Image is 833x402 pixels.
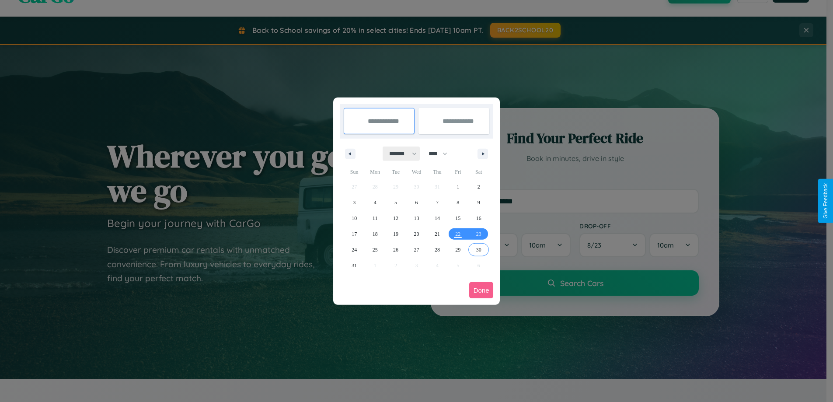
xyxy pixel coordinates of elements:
[468,210,489,226] button: 16
[427,226,447,242] button: 21
[352,258,357,273] span: 31
[448,210,468,226] button: 15
[414,226,419,242] span: 20
[468,165,489,179] span: Sat
[415,195,418,210] span: 6
[352,210,357,226] span: 10
[427,165,447,179] span: Thu
[352,226,357,242] span: 17
[406,226,427,242] button: 20
[468,242,489,258] button: 30
[414,210,419,226] span: 13
[385,226,406,242] button: 19
[352,242,357,258] span: 24
[393,210,398,226] span: 12
[477,179,480,195] span: 2
[476,226,481,242] span: 23
[385,195,406,210] button: 5
[365,165,385,179] span: Mon
[448,195,468,210] button: 8
[393,226,398,242] span: 19
[448,226,468,242] button: 22
[365,242,385,258] button: 25
[385,210,406,226] button: 12
[406,210,427,226] button: 13
[344,165,365,179] span: Sun
[344,242,365,258] button: 24
[344,195,365,210] button: 3
[455,210,460,226] span: 15
[393,242,398,258] span: 26
[344,226,365,242] button: 17
[455,242,460,258] span: 29
[406,242,427,258] button: 27
[344,258,365,273] button: 31
[477,195,480,210] span: 9
[427,195,447,210] button: 7
[823,183,829,219] div: Give Feedback
[373,242,378,258] span: 25
[365,195,385,210] button: 4
[373,210,378,226] span: 11
[344,210,365,226] button: 10
[457,195,459,210] span: 8
[468,179,489,195] button: 2
[468,226,489,242] button: 23
[435,226,440,242] span: 21
[427,210,447,226] button: 14
[385,165,406,179] span: Tue
[427,242,447,258] button: 28
[435,242,440,258] span: 28
[469,282,494,298] button: Done
[448,165,468,179] span: Fri
[448,242,468,258] button: 29
[435,210,440,226] span: 14
[448,179,468,195] button: 1
[468,195,489,210] button: 9
[406,195,427,210] button: 6
[476,210,481,226] span: 16
[394,195,397,210] span: 5
[373,226,378,242] span: 18
[414,242,419,258] span: 27
[476,242,481,258] span: 30
[406,165,427,179] span: Wed
[385,242,406,258] button: 26
[436,195,439,210] span: 7
[353,195,356,210] span: 3
[374,195,376,210] span: 4
[365,226,385,242] button: 18
[455,226,460,242] span: 22
[457,179,459,195] span: 1
[365,210,385,226] button: 11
